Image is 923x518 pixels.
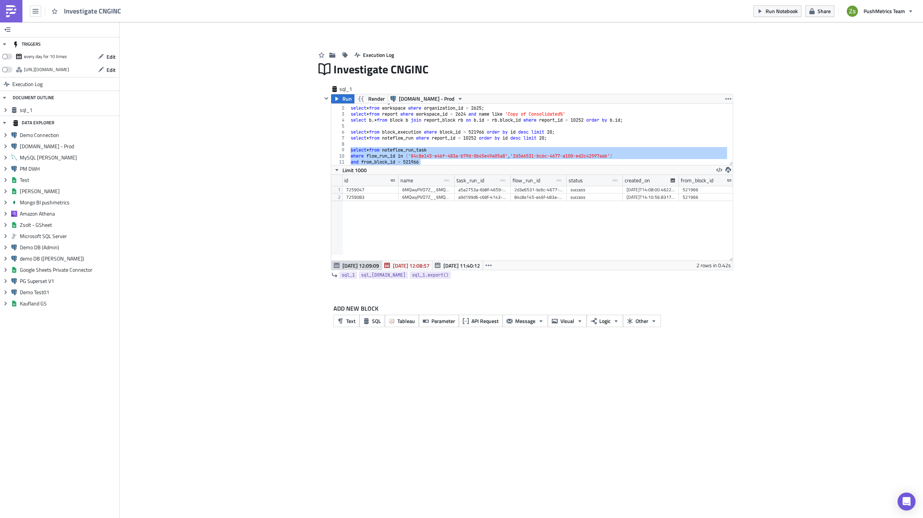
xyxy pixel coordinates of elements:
[681,175,713,186] div: from_block_id
[20,278,117,284] span: PG Superset V1
[331,141,349,147] div: 8
[331,105,349,111] div: 2
[342,271,355,279] span: sql_1
[393,262,430,269] span: [DATE] 12:08:57
[400,175,413,186] div: name
[569,175,583,186] div: status
[766,7,798,15] span: Run Notebook
[13,116,54,129] div: DATA EXPLORER
[412,271,449,279] span: sql_1.export()
[419,315,459,327] button: Parameter
[683,186,731,194] div: 521966
[354,94,388,103] button: Render
[359,315,385,327] button: SQL
[385,315,419,327] button: Tableau
[397,317,415,325] span: Tableau
[458,194,507,201] div: a9d199d6-c68f-4143-b33d-51b7149f4513
[20,244,117,251] span: Demo DB (Admin)
[331,153,349,159] div: 10
[627,186,675,194] div: [DATE]T14:08:00.462232
[587,315,623,327] button: Logic
[20,143,117,150] span: [DOMAIN_NAME] - Prod
[898,493,916,511] div: Open Intercom Messenger
[570,186,619,194] div: success
[339,85,369,93] span: sql_1
[331,117,349,123] div: 4
[24,51,67,62] div: every day for 10 times
[20,132,117,138] span: Demo Connection
[625,175,650,186] div: created_on
[331,261,382,270] button: [DATE] 12:09:09
[13,37,41,51] div: TRIGGERS
[107,66,116,74] span: Edit
[623,315,661,327] button: Other
[399,94,455,103] span: [DOMAIN_NAME] - Prod
[818,7,831,15] span: Share
[368,94,385,103] span: Render
[459,315,503,327] button: API Request
[333,304,727,313] label: ADD NEW BLOCK
[548,315,587,327] button: Visual
[346,194,395,201] div: 7259083
[683,194,731,201] div: 521966
[361,271,406,279] span: sql_[DOMAIN_NAME]
[388,94,466,103] button: [DOMAIN_NAME] - Prod
[514,186,563,194] div: 2d3e6531-bc6c-4677-a100-ed2c42597aab
[331,135,349,141] div: 7
[456,175,484,186] div: task_run_id
[805,5,834,17] button: Share
[443,262,480,269] span: [DATE] 11:40:12
[20,188,117,195] span: [PERSON_NAME]
[331,129,349,135] div: 6
[636,317,648,325] span: Other
[402,194,451,201] div: 6MQwyPVO7Z__6MQwyPVO7Z
[331,111,349,117] div: 3
[64,6,122,16] span: Investigate CNGINC
[333,61,429,78] span: Investigate CNGINC
[342,94,352,103] span: Run
[351,49,398,61] button: Execution Log
[344,175,348,186] div: id
[515,317,535,325] span: Message
[322,94,331,103] button: Hide content
[359,271,408,279] a: sql_[DOMAIN_NAME]
[372,317,381,325] span: SQL
[753,5,802,17] button: Run Notebook
[627,194,675,201] div: [DATE]T14:10:56.831753
[513,175,540,186] div: flow_run_id
[570,194,619,201] div: success
[846,5,859,18] img: Avatar
[471,317,499,325] span: API Request
[20,233,117,240] span: Microsoft SQL Server
[107,53,116,61] span: Edit
[94,51,119,63] button: Edit
[94,64,119,76] button: Edit
[5,5,17,17] img: PushMetrics
[20,154,117,161] span: MySQL [PERSON_NAME]
[864,7,905,15] span: PushMetrics Team
[458,186,507,194] div: a5a2753a-6b8f-4659-a5a6-3770069982a0
[331,159,349,165] div: 11
[333,315,360,327] button: Text
[331,165,369,174] button: Limit 1000
[20,177,117,183] span: Test
[20,222,117,228] span: Zsolt - GSheet
[20,289,117,296] span: Demo Test01
[331,147,349,153] div: 9
[363,51,394,59] span: Execution Log
[12,77,43,91] span: Execution Log
[20,199,117,206] span: Mongo BI pushmetrics
[13,91,54,104] div: DOCUMENT OUTLINE
[382,261,433,270] button: [DATE] 12:08:57
[696,261,731,270] div: 2 rows in 0.42s
[431,317,455,325] span: Parameter
[402,186,451,194] div: 6MQwyPVO7Z__6MQwyPVO7Z
[342,262,379,269] span: [DATE] 12:09:09
[432,261,483,270] button: [DATE] 11:40:12
[346,317,356,325] span: Text
[514,194,563,201] div: 84c8e145-e46f-483a-b79d-0b45e49a05a8
[24,64,69,75] div: https://pushmetrics.io/api/v1/report/75rQgxwlZ4/webhook?token=34bc62636e5846b3ad3f14158fa05be1
[346,186,395,194] div: 7259047
[20,300,117,307] span: Kaufland GS
[342,166,367,174] span: Limit 1000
